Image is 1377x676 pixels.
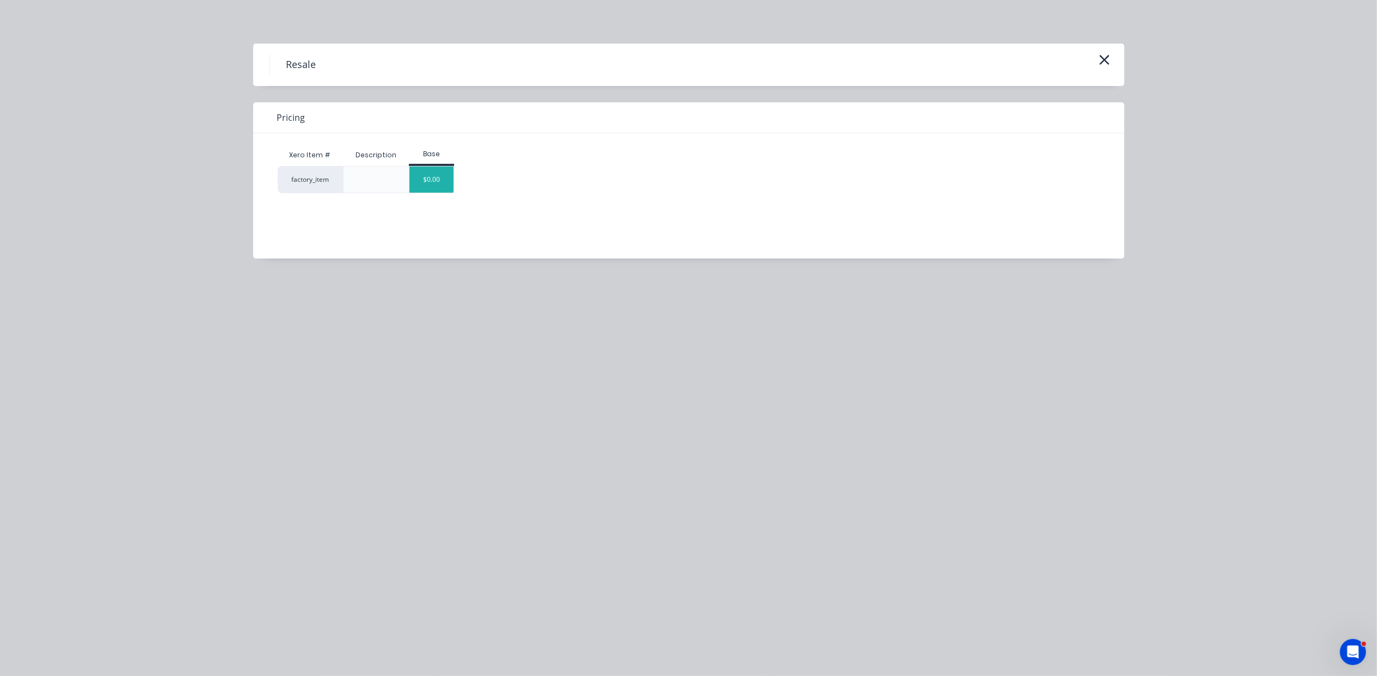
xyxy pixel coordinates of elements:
span: Pricing [277,111,305,124]
h4: Resale [270,54,333,75]
iframe: Intercom live chat [1340,639,1366,665]
div: Description [347,142,405,169]
div: $0.00 [409,167,454,193]
div: Xero Item # [278,144,343,166]
div: Base [409,149,454,159]
div: factory_item [278,166,343,193]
